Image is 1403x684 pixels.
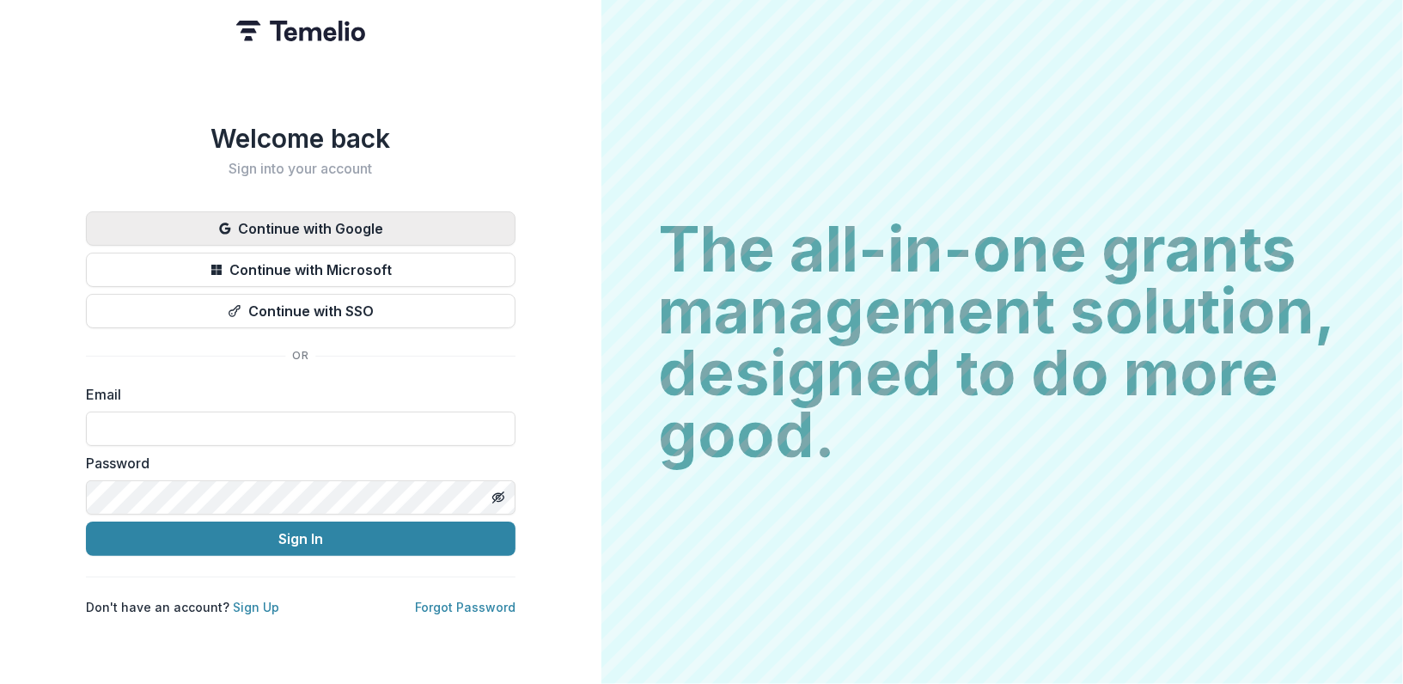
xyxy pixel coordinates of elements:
img: Temelio [236,21,365,41]
button: Continue with SSO [86,294,515,328]
label: Password [86,453,505,473]
h1: Welcome back [86,123,515,154]
p: Don't have an account? [86,598,279,616]
a: Sign Up [233,600,279,614]
a: Forgot Password [415,600,515,614]
h2: Sign into your account [86,161,515,177]
label: Email [86,384,505,405]
button: Continue with Microsoft [86,253,515,287]
button: Continue with Google [86,211,515,246]
button: Sign In [86,522,515,556]
button: Toggle password visibility [485,484,512,511]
